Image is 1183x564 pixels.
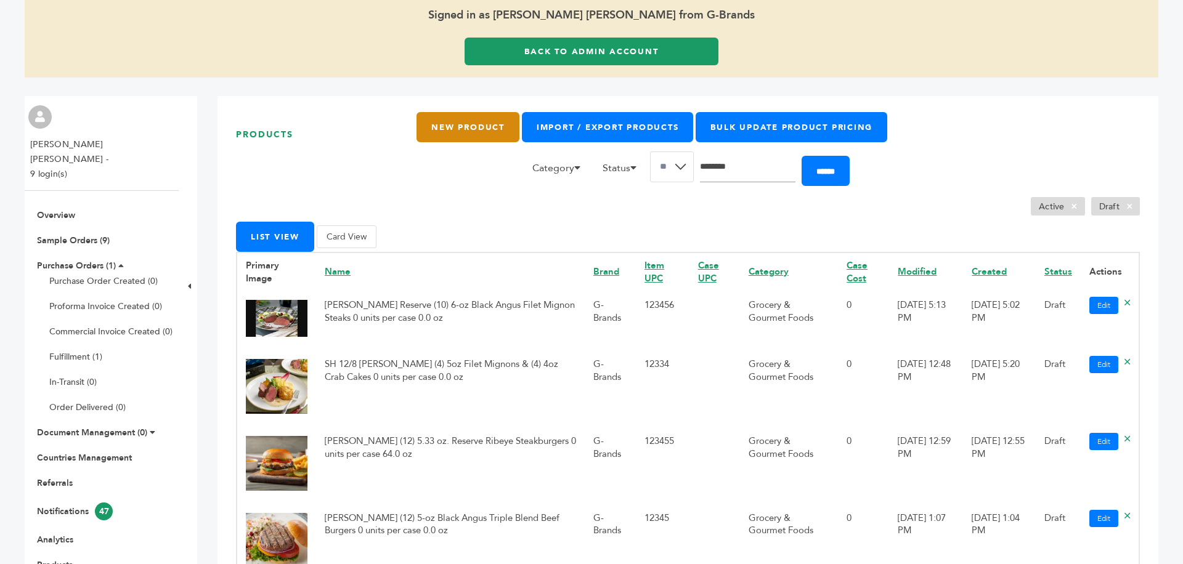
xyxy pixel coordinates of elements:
[246,300,307,337] img: No Image
[246,436,307,491] img: No Image
[522,112,693,142] a: Import / Export Products
[585,350,636,427] td: G-Brands
[316,427,585,504] td: [PERSON_NAME] (12) 5.33 oz. Reserve Ribeye Steakburgers 0 units per case 64.0 oz
[838,427,889,504] td: 0
[95,502,113,520] span: 47
[740,291,838,350] td: Grocery & Gourmet Foods
[49,275,158,287] a: Purchase Order Created (0)
[236,112,417,157] h1: Products
[889,427,963,504] td: [DATE] 12:59 PM
[838,350,889,427] td: 0
[1064,199,1084,214] span: ×
[585,291,636,350] td: G-Brands
[1031,197,1085,216] li: Active
[749,265,789,278] a: Category
[636,350,689,427] td: 12334
[49,376,97,388] a: In-Transit (0)
[37,260,116,272] a: Purchase Orders (1)
[1120,199,1140,214] span: ×
[49,300,162,312] a: Proforma Invoice Created (0)
[316,350,585,427] td: SH 12/8 [PERSON_NAME] (4) 5oz Filet Mignons & (4) 4oz Crab Cakes 0 units per case 0.0 oz
[700,151,795,182] input: Search
[1081,252,1139,291] th: Actions
[1036,291,1081,350] td: Draft
[636,291,689,350] td: 123456
[838,291,889,350] td: 0
[526,161,594,182] li: Category
[37,506,113,517] a: Notifications47
[1044,265,1072,278] a: Status
[644,259,664,284] a: Item UPC
[847,259,868,284] a: Case Cost
[593,265,619,278] a: Brand
[465,38,718,65] a: Back to Admin Account
[237,252,316,291] th: Primary Image
[740,350,838,427] td: Grocery & Gourmet Foods
[49,351,102,363] a: Fulfillment (1)
[317,225,376,248] button: Card View
[30,137,175,182] li: [PERSON_NAME] [PERSON_NAME] - 9 login(s)
[49,326,173,337] a: Commercial Invoice Created (0)
[972,265,1007,278] a: Created
[37,209,75,221] a: Overview
[696,112,887,142] a: Bulk Update Product Pricing
[1089,433,1118,450] a: Edit
[325,265,351,278] a: Name
[963,427,1036,504] td: [DATE] 12:55 PM
[37,452,132,464] a: Countries Management
[37,235,110,246] a: Sample Orders (9)
[740,427,838,504] td: Grocery & Gourmet Foods
[1036,350,1081,427] td: Draft
[889,291,963,350] td: [DATE] 5:13 PM
[963,291,1036,350] td: [DATE] 5:02 PM
[37,427,147,438] a: Document Management (0)
[585,427,636,504] td: G-Brands
[1036,427,1081,504] td: Draft
[37,477,73,489] a: Referrals
[1089,356,1118,373] a: Edit
[636,427,689,504] td: 123455
[37,534,73,546] a: Analytics
[236,222,314,252] button: List View
[246,359,307,414] img: No Image
[596,161,650,182] li: Status
[698,259,719,284] a: Case UPC
[1089,510,1118,527] a: Edit
[963,350,1036,427] td: [DATE] 5:20 PM
[28,105,52,129] img: profile.png
[316,291,585,350] td: [PERSON_NAME] Reserve (10) 6-oz Black Angus Filet Mignon Steaks 0 units per case 0.0 oz
[49,401,126,413] a: Order Delivered (0)
[1089,297,1118,314] a: Edit
[1091,197,1140,216] li: Draft
[889,350,963,427] td: [DATE] 12:48 PM
[417,112,519,142] a: New Product
[898,265,937,278] a: Modified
